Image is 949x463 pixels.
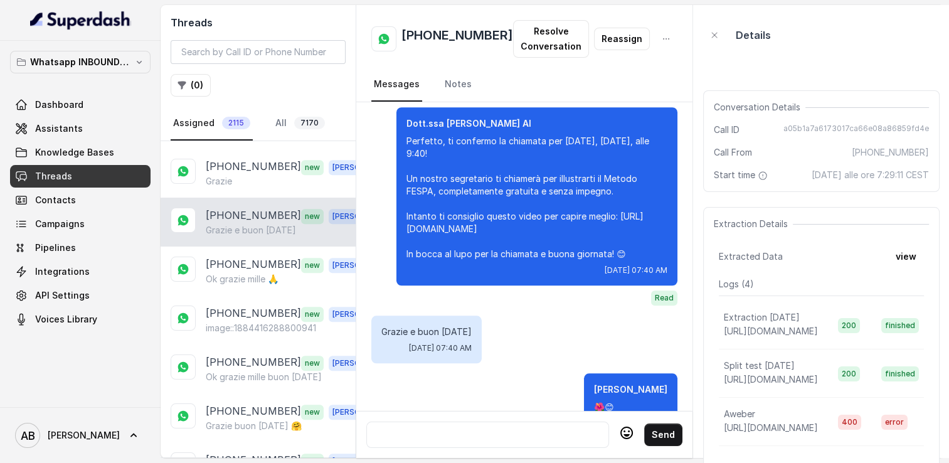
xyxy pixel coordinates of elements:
[329,209,399,224] span: [PERSON_NAME]
[714,218,793,230] span: Extraction Details
[10,213,151,235] a: Campaigns
[329,258,399,273] span: [PERSON_NAME]
[35,218,85,230] span: Campaigns
[409,343,472,353] span: [DATE] 07:40 AM
[371,68,422,102] a: Messages
[724,374,818,385] span: [URL][DOMAIN_NAME]
[594,383,667,396] p: [PERSON_NAME]
[171,40,346,64] input: Search by Call ID or Phone Number
[605,265,667,275] span: [DATE] 07:40 AM
[10,189,151,211] a: Contacts
[594,401,667,413] p: 🌺😊
[724,422,818,433] span: [URL][DOMAIN_NAME]
[30,55,130,70] p: Whatsapp INBOUND Workspace
[442,68,474,102] a: Notes
[171,74,211,97] button: (0)
[724,311,800,324] p: Extraction [DATE]
[594,28,650,50] button: Reassign
[381,326,472,338] p: Grazie e buon [DATE]
[301,405,324,420] span: new
[329,160,399,175] span: [PERSON_NAME]
[714,169,770,181] span: Start time
[35,146,114,159] span: Knowledge Bases
[714,146,752,159] span: Call From
[48,429,120,442] span: [PERSON_NAME]
[838,415,861,430] span: 400
[206,257,301,273] p: [PHONE_NUMBER]
[35,265,90,278] span: Integrations
[206,273,278,285] p: Ok grazie mille 🙏
[35,313,97,326] span: Voices Library
[10,284,151,307] a: API Settings
[30,10,131,30] img: light.svg
[736,28,771,43] p: Details
[838,318,860,333] span: 200
[881,318,919,333] span: finished
[10,418,151,453] a: [PERSON_NAME]
[724,408,755,420] p: Aweber
[21,429,35,442] text: AB
[714,124,740,136] span: Call ID
[206,306,301,322] p: [PHONE_NUMBER]
[35,98,83,111] span: Dashboard
[10,237,151,259] a: Pipelines
[35,289,90,302] span: API Settings
[10,260,151,283] a: Integrations
[852,146,929,159] span: [PHONE_NUMBER]
[206,208,301,224] p: [PHONE_NUMBER]
[812,169,929,181] span: [DATE] alle ore 7:29:11 CEST
[719,250,783,263] span: Extracted Data
[10,51,151,73] button: Whatsapp INBOUND Workspace
[401,26,513,51] h2: [PHONE_NUMBER]
[301,160,324,175] span: new
[10,308,151,331] a: Voices Library
[206,371,322,383] p: Ok grazie mille buon [DATE]
[171,107,346,141] nav: Tabs
[651,290,677,306] span: Read
[206,354,301,371] p: [PHONE_NUMBER]
[10,117,151,140] a: Assistants
[206,322,316,334] p: image::1884416288800941
[273,107,327,141] a: All7170
[35,194,76,206] span: Contacts
[10,165,151,188] a: Threads
[206,403,301,420] p: [PHONE_NUMBER]
[329,356,399,371] span: [PERSON_NAME]
[329,307,399,322] span: [PERSON_NAME]
[171,15,346,30] h2: Threads
[206,159,301,175] p: [PHONE_NUMBER]
[714,101,805,114] span: Conversation Details
[35,170,72,183] span: Threads
[206,175,232,188] p: Grazie
[888,245,924,268] button: view
[724,326,818,336] span: [URL][DOMAIN_NAME]
[329,405,399,420] span: [PERSON_NAME]
[881,415,908,430] span: error
[406,135,667,260] p: Perfetto, ti confermo la chiamata per [DATE], [DATE], alle 9:40! Un nostro segretario ti chiamerà...
[222,117,250,129] span: 2115
[301,258,324,273] span: new
[10,93,151,116] a: Dashboard
[783,124,929,136] span: a05b1a7a6173017ca66e08a86859fd4e
[301,307,324,322] span: new
[838,366,860,381] span: 200
[206,224,296,237] p: Grazie e buon [DATE]
[881,366,919,381] span: finished
[724,359,795,372] p: Split test [DATE]
[294,117,325,129] span: 7170
[10,141,151,164] a: Knowledge Bases
[35,122,83,135] span: Assistants
[406,117,667,130] p: Dott.ssa [PERSON_NAME] AI
[371,68,677,102] nav: Tabs
[301,356,324,371] span: new
[513,20,589,58] button: Resolve Conversation
[206,420,302,432] p: Grazie buon [DATE] 🤗
[719,278,924,290] p: Logs ( 4 )
[301,209,324,224] span: new
[644,423,682,446] button: Send
[171,107,253,141] a: Assigned2115
[35,242,76,254] span: Pipelines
